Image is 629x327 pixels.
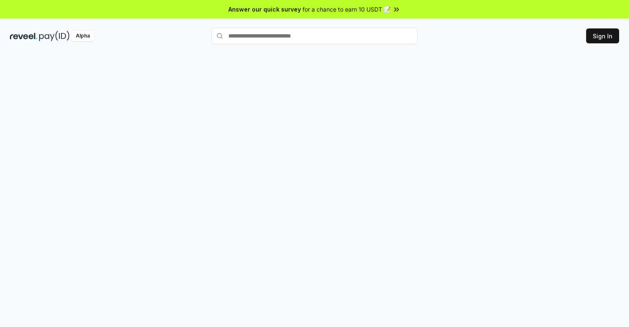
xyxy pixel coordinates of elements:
[71,31,94,41] div: Alpha
[39,31,70,41] img: pay_id
[303,5,391,14] span: for a chance to earn 10 USDT 📝
[586,28,619,43] button: Sign In
[10,31,38,41] img: reveel_dark
[228,5,301,14] span: Answer our quick survey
